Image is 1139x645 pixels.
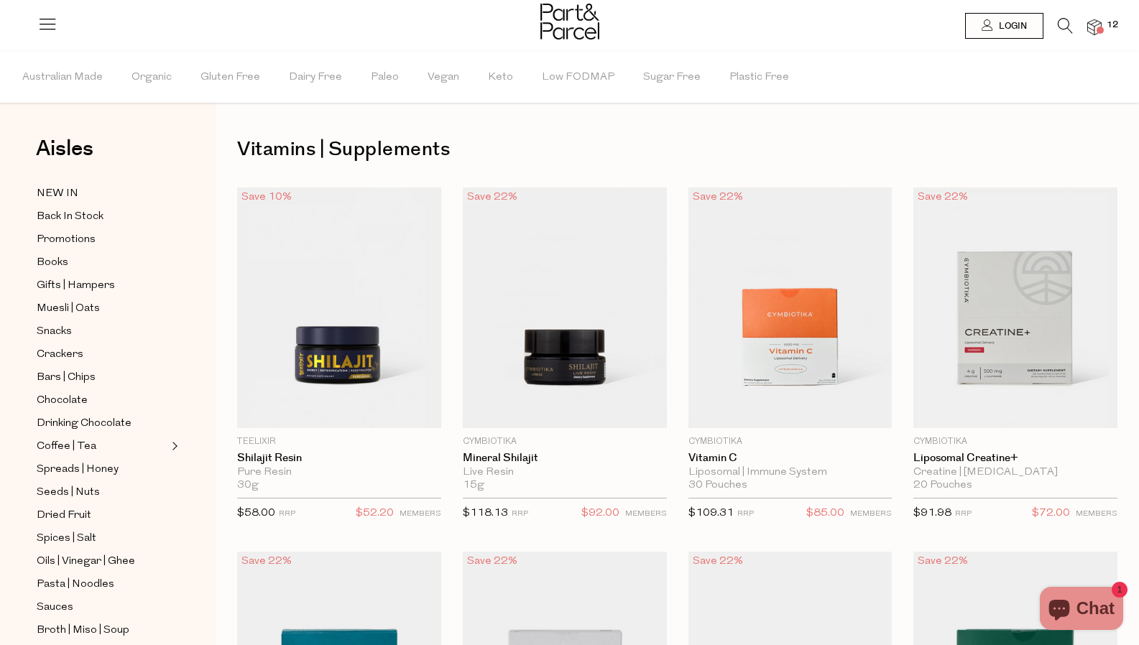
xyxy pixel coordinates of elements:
img: Part&Parcel [540,4,599,40]
span: Books [37,254,68,272]
a: Chocolate [37,391,167,409]
div: Pure Resin [237,466,441,479]
span: Organic [132,52,172,103]
a: Mineral Shilajit [463,452,667,465]
span: Dried Fruit [37,507,91,524]
a: 12 [1087,19,1102,34]
span: Gifts | Hampers [37,277,115,294]
div: Save 22% [688,187,747,207]
span: Gluten Free [200,52,260,103]
span: 30 Pouches [688,479,747,492]
span: Australian Made [22,52,103,103]
a: Drinking Chocolate [37,414,167,432]
a: Sauces [37,598,167,616]
a: Liposomal Creatine+ [913,452,1117,465]
span: Sauces [37,599,73,616]
span: $91.98 [913,508,951,519]
span: Muesli | Oats [37,300,100,317]
div: Creatine | [MEDICAL_DATA] [913,466,1117,479]
a: Books [37,254,167,272]
span: Login [995,20,1027,32]
p: Cymbiotika [463,435,667,448]
a: Spreads | Honey [37,460,167,478]
small: RRP [279,510,295,518]
span: Back In Stock [37,208,103,226]
div: Save 22% [463,187,522,207]
a: Vitamin C [688,452,893,465]
span: Spices | Salt [37,530,96,547]
span: Low FODMAP [542,52,614,103]
a: Gifts | Hampers [37,277,167,294]
p: Cymbiotika [913,435,1117,448]
a: Aisles [36,138,93,174]
span: $118.13 [463,508,508,519]
span: Paleo [371,52,399,103]
small: MEMBERS [850,510,892,518]
span: Sugar Free [643,52,701,103]
a: Oils | Vinegar | Ghee [37,552,167,570]
a: Snacks [37,322,167,340]
a: NEW IN [37,185,167,203]
a: Dried Fruit [37,506,167,524]
a: Bars | Chips [37,368,167,386]
div: Live Resin [463,466,667,479]
a: Crackers [37,345,167,363]
span: 30g [237,479,259,492]
span: Chocolate [37,392,88,409]
a: Coffee | Tea [37,437,167,455]
p: Cymbiotika [688,435,893,448]
p: Teelixir [237,435,441,448]
h1: Vitamins | Supplements [237,133,1117,166]
span: Drinking Chocolate [37,415,132,432]
div: Save 10% [237,187,296,207]
a: Back In Stock [37,208,167,226]
span: Seeds | Nuts [37,484,100,501]
a: Seeds | Nuts [37,483,167,501]
button: Expand/Collapse Coffee | Tea [168,437,178,455]
a: Login [965,13,1043,39]
span: $72.00 [1032,504,1070,523]
span: Aisles [36,133,93,164]
div: Save 22% [237,552,296,571]
img: Shilajit Resin [237,187,441,428]
span: 12 [1103,19,1122,32]
span: $58.00 [237,508,275,519]
a: Pasta | Noodles [37,575,167,593]
span: $52.20 [356,504,394,523]
img: Mineral Shilajit [463,187,667,428]
span: Oils | Vinegar | Ghee [37,553,135,570]
img: Liposomal Creatine+ [913,187,1117,428]
a: Broth | Miso | Soup [37,621,167,639]
span: Spreads | Honey [37,461,119,478]
span: Plastic Free [729,52,789,103]
span: Keto [488,52,513,103]
span: $109.31 [688,508,734,519]
div: Save 22% [463,552,522,571]
inbox-online-store-chat: Shopify online store chat [1036,587,1128,634]
a: Promotions [37,231,167,249]
span: 20 Pouches [913,479,972,492]
div: Save 22% [913,187,972,207]
span: $85.00 [806,504,844,523]
span: Dairy Free [289,52,342,103]
small: MEMBERS [625,510,667,518]
div: Save 22% [688,552,747,571]
span: NEW IN [37,185,78,203]
span: Promotions [37,231,96,249]
a: Shilajit Resin [237,452,441,465]
a: Muesli | Oats [37,300,167,317]
span: Crackers [37,346,83,363]
small: MEMBERS [400,510,441,518]
span: Pasta | Noodles [37,576,114,593]
span: $92.00 [581,504,619,523]
span: Broth | Miso | Soup [37,622,129,639]
span: Bars | Chips [37,369,96,386]
a: Spices | Salt [37,529,167,547]
span: Coffee | Tea [37,438,96,455]
small: RRP [512,510,528,518]
div: Liposomal | Immune System [688,466,893,479]
img: Vitamin C [688,187,893,428]
span: Snacks [37,323,72,340]
span: 15g [463,479,484,492]
span: Vegan [428,52,459,103]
